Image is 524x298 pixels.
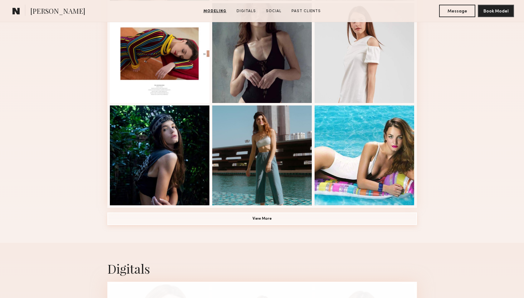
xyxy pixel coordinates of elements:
div: Digitals [107,260,417,277]
a: Modeling [201,8,229,14]
button: Book Model [478,5,514,17]
a: Book Model [478,8,514,13]
button: View More [107,213,417,225]
a: Social [263,8,284,14]
button: Message [439,5,475,17]
a: Digitals [234,8,258,14]
a: Past Clients [289,8,323,14]
span: [PERSON_NAME] [30,6,85,17]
